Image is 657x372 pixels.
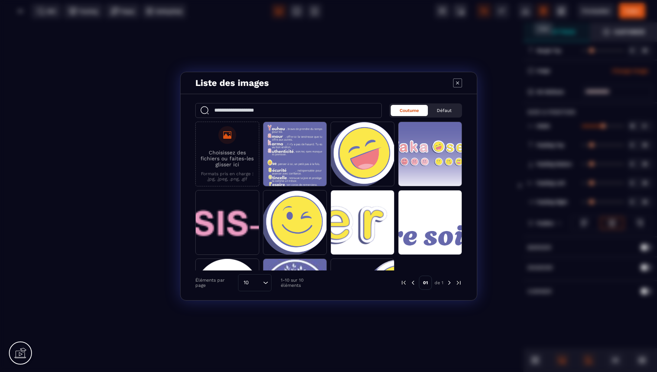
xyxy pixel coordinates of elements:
img: prev [400,279,407,286]
h4: Liste des images [195,78,269,88]
img: next [446,279,453,286]
img: prev [410,279,416,286]
p: Choisissez des fichiers ou faites-les glisser ici [199,150,255,167]
p: 01 [419,276,432,290]
p: Formats pris en charge : .jpg, .jpeg, .png, .gif [199,171,255,182]
p: de 1 [435,280,443,286]
input: Search for option [251,279,261,287]
span: Coutume [400,108,419,113]
p: Éléments par page [195,278,235,288]
span: Défaut [437,108,452,113]
span: 10 [241,279,251,287]
div: Search for option [238,274,271,291]
p: 1-10 sur 10 éléments [281,278,323,288]
img: next [455,279,462,286]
